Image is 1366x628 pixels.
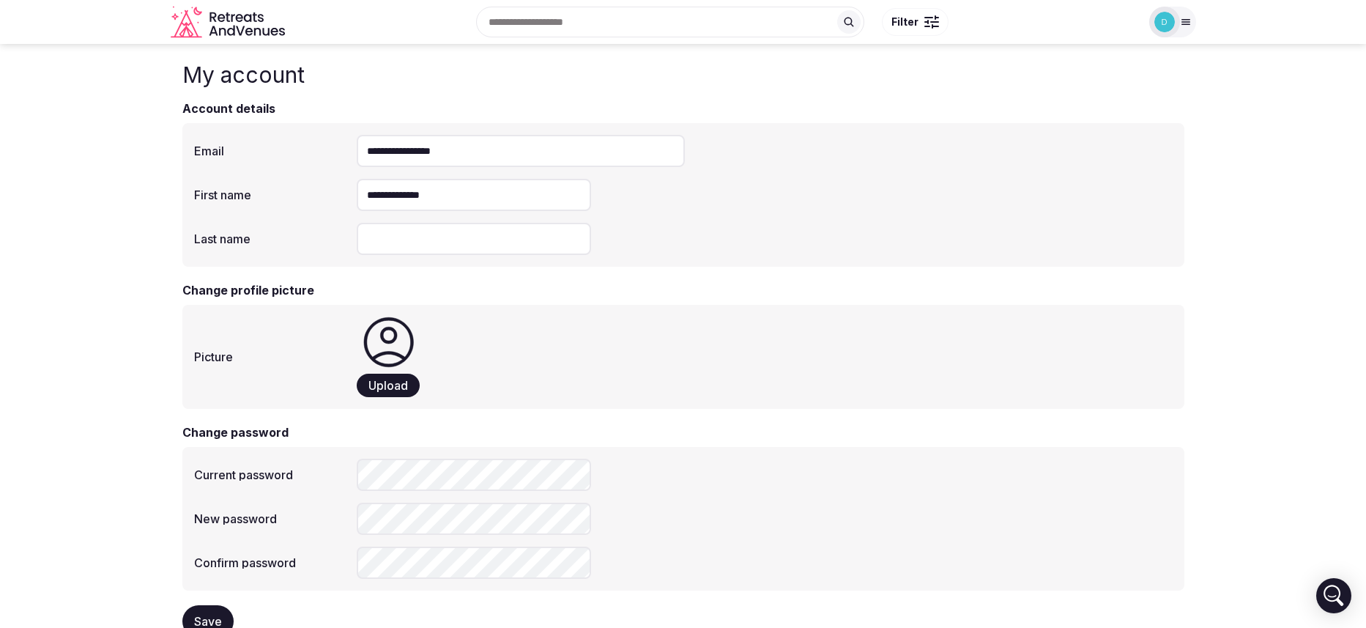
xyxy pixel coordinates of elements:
[368,378,408,393] span: Upload
[182,62,305,88] h1: My account
[194,469,357,481] label: Current password
[357,374,420,397] button: Upload
[182,424,1184,441] h3: Change password
[1316,578,1351,613] div: Open Intercom Messenger
[182,281,1184,299] h3: Change profile picture
[182,100,1184,117] h3: Account details
[194,145,357,157] label: Email
[194,513,357,525] label: New password
[1154,12,1175,32] img: Desa Seni, A Village Resort
[194,189,357,201] label: First name
[194,233,357,245] label: Last name
[194,351,357,363] label: Picture
[194,557,357,569] label: Confirm password
[882,8,949,36] button: Filter
[171,6,288,39] svg: Retreats and Venues company logo
[891,15,918,29] span: Filter
[171,6,288,39] a: Visit the homepage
